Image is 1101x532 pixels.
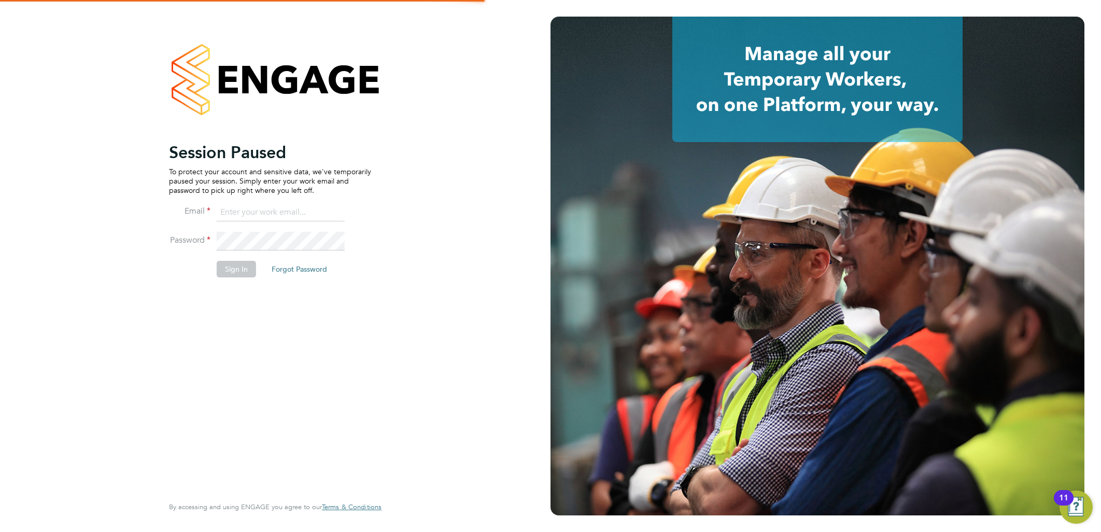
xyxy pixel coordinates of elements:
button: Open Resource Center, 11 new notifications [1060,491,1093,524]
p: To protect your account and sensitive data, we've temporarily paused your session. Simply enter y... [169,167,371,195]
input: Enter your work email... [217,203,345,222]
label: Email [169,206,210,217]
button: Forgot Password [263,261,335,277]
label: Password [169,235,210,246]
div: 11 [1059,498,1068,511]
span: By accessing and using ENGAGE you agree to our [169,502,382,511]
span: Terms & Conditions [322,502,382,511]
h2: Session Paused [169,142,371,163]
a: Terms & Conditions [322,503,382,511]
button: Sign In [217,261,256,277]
